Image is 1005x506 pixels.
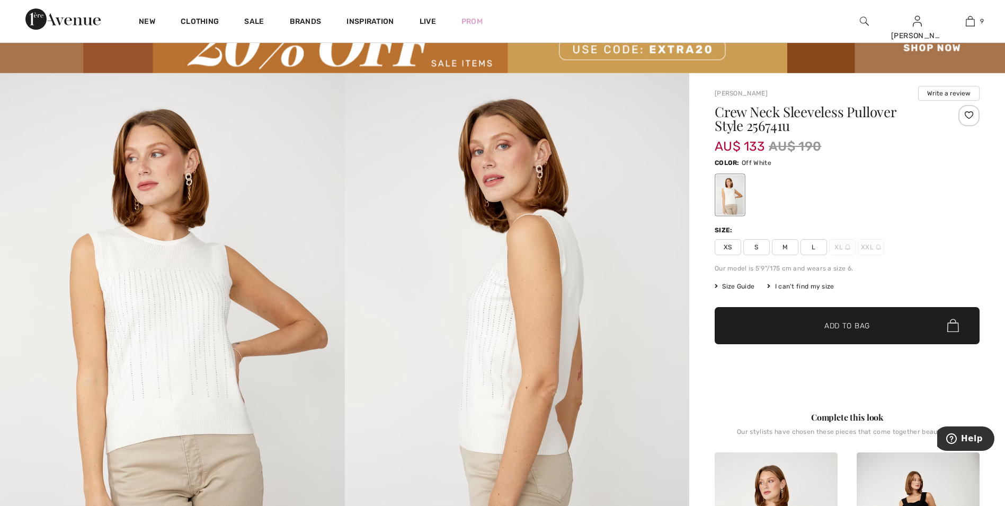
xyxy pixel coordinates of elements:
h1: Crew Neck Sleeveless Pullover Style 256741u [715,105,936,133]
span: Inspiration [346,17,394,28]
div: Size: [715,225,735,235]
span: S [743,239,770,255]
a: Live [420,16,436,27]
div: Off White [716,175,744,215]
a: New [139,17,155,28]
div: Complete this look [715,411,980,424]
button: Write a review [918,86,980,101]
span: Add to Bag [824,320,870,331]
img: My Info [913,15,922,28]
span: XS [715,239,741,255]
span: Size Guide [715,282,754,291]
img: My Bag [966,15,975,28]
a: Sign In [913,16,922,26]
a: Prom [461,16,483,27]
span: AU$ 190 [769,137,821,156]
img: ring-m.svg [876,245,881,250]
span: 9 [980,16,984,26]
button: Add to Bag [715,307,980,344]
a: 9 [944,15,996,28]
img: 1ère Avenue [25,8,101,30]
div: [PERSON_NAME] [891,30,943,41]
span: XXL [858,239,884,255]
div: Our stylists have chosen these pieces that come together beautifully. [715,428,980,444]
span: M [772,239,798,255]
span: L [801,239,827,255]
div: I can't find my size [767,282,834,291]
span: Off White [742,159,771,167]
div: Our model is 5'9"/175 cm and wears a size 6. [715,264,980,273]
span: AU$ 133 [715,128,764,154]
a: Sale [244,17,264,28]
span: Color: [715,159,740,167]
a: Clothing [181,17,219,28]
img: search the website [860,15,869,28]
a: [PERSON_NAME] [715,90,768,97]
a: Brands [290,17,322,28]
img: Bag.svg [947,319,959,333]
img: ring-m.svg [845,245,850,250]
span: XL [829,239,856,255]
iframe: Opens a widget where you can find more information [937,426,994,453]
